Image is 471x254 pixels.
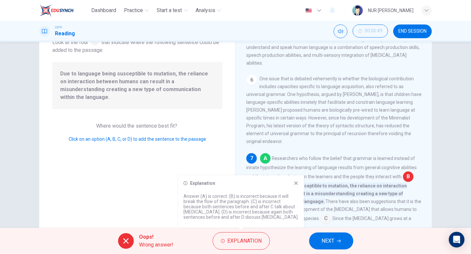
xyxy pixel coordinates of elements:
span: END SESSION [398,29,427,34]
span: B [403,171,413,182]
span: Click on an option (A, B, C, or D) to add the sentence to the passage [69,136,206,142]
span: 00:06:49 [365,28,382,34]
span: Due to language being susceptible to mutation, the reliance on interaction between humans can res... [246,183,407,205]
span: Look at the four that indicate where the following sentence could be added to the passage: [52,37,222,54]
div: 6 [246,75,257,85]
span: Where would the sentence best fit? [96,123,179,129]
div: Mute [334,24,347,38]
span: A [260,153,270,164]
span: There have also been suggestions that it is the relatively slow growth development of the [MEDICA... [246,199,421,221]
div: 7 [246,153,257,164]
span: Dashboard [91,7,116,14]
span: Wrong answer! [139,241,173,249]
img: EduSynch logo [39,4,74,17]
span: Oops! [139,233,173,241]
div: NUR [PERSON_NAME] [368,7,413,14]
div: Hide [353,24,388,38]
span: Analysis [196,7,215,14]
span: CEFR [55,25,62,30]
h1: Reading [55,30,75,38]
img: Profile picture [352,5,363,16]
h6: Explanation [190,181,215,186]
span: Explanation [227,236,262,246]
span: One issue that is debated vehemently is whether the biological contribution includes capacities s... [246,76,422,144]
div: Open Intercom Messenger [449,232,464,247]
span: Researchers who follow the belief that grammar is learned instead of innate hypothesize the learn... [246,156,417,179]
p: Answer (A) is correct. (B) is incorrect because it will break the flow of the paragraph. (C) is i... [183,194,299,220]
span: NEXT [322,236,334,246]
span: Start a test [157,7,182,14]
span: Due to language being susceptible to mutation, the reliance on interaction between humans can res... [60,70,215,101]
span: Practice [124,7,143,14]
img: en [305,8,313,13]
span: C [321,213,331,224]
